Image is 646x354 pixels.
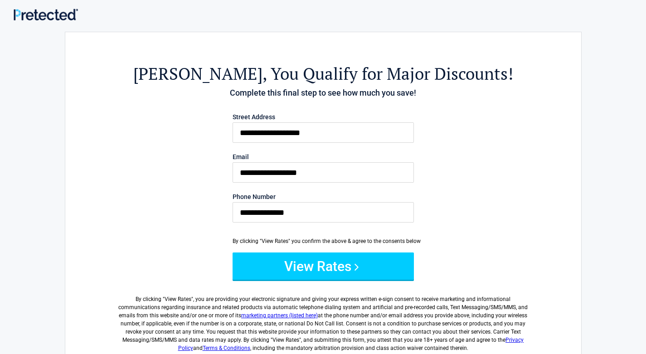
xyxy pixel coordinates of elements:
[115,288,531,352] label: By clicking " ", you are providing your electronic signature and giving your express written e-si...
[203,345,250,351] a: Terms & Conditions
[165,296,191,302] span: View Rates
[233,194,414,200] label: Phone Number
[233,252,414,280] button: View Rates
[241,312,318,319] a: marketing partners (listed here)
[115,63,531,85] h2: , You Qualify for Major Discounts!
[233,154,414,160] label: Email
[233,237,414,245] div: By clicking "View Rates" you confirm the above & agree to the consents below
[133,63,262,85] span: [PERSON_NAME]
[115,87,531,99] h4: Complete this final step to see how much you save!
[14,9,78,20] img: Main Logo
[233,114,414,120] label: Street Address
